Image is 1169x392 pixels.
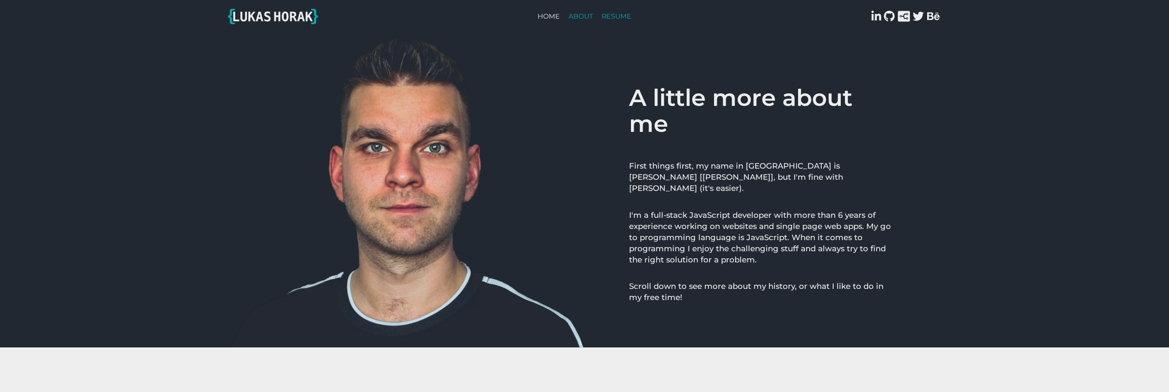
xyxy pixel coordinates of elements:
p: First things first, my name in [GEOGRAPHIC_DATA] is [PERSON_NAME] [[PERSON_NAME]], but I'm fine w... [629,160,896,194]
a: Lukas Horak on GitHub [884,11,895,22]
p: Scroll down to see more about my history, or what I like to do in my free time! [629,281,896,303]
p: I'm a full-stack JavaScript developer with more than 6 years of experience working on websites an... [629,209,896,265]
img: Lukas Horak [228,33,584,347]
a: Resume [597,6,636,27]
img: Lukas Horak Logo [228,8,318,25]
a: Lukas Horak on Linkedin [871,11,881,22]
a: Lukas Horak on Behance [927,11,940,22]
a: Home [533,6,564,27]
a: About [564,6,597,27]
a: Lukas Horak on Twitter [913,11,924,22]
h1: A little more about me [629,85,896,137]
a: My dev stack on Stackshare [898,11,910,22]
